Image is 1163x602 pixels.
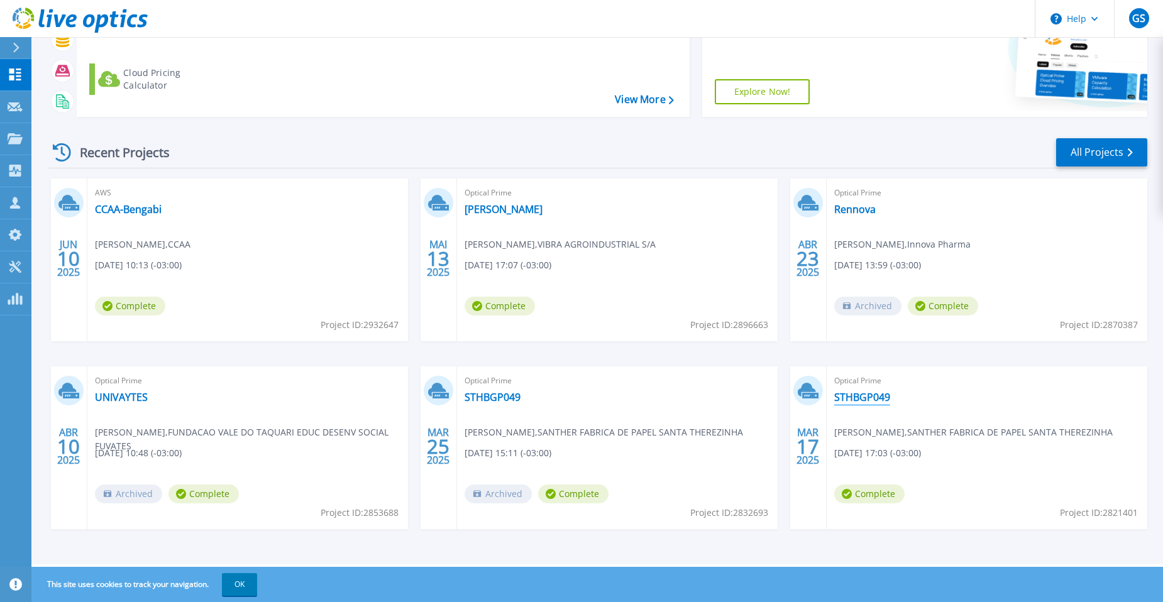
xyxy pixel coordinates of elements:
span: 10 [57,441,80,452]
span: [PERSON_NAME] , SANTHER FABRICA DE PAPEL SANTA THEREZINHA [834,425,1113,439]
a: Cloud Pricing Calculator [89,63,229,95]
a: Rennova [834,203,876,216]
span: Optical Prime [95,374,400,388]
span: Archived [465,484,532,503]
span: Project ID: 2832693 [690,506,768,520]
div: Cloud Pricing Calculator [123,67,224,92]
span: [PERSON_NAME] , VIBRA AGROINDUSTRIAL S/A [465,238,656,251]
span: Project ID: 2870387 [1060,318,1138,332]
span: [DATE] 10:13 (-03:00) [95,258,182,272]
span: [DATE] 10:48 (-03:00) [95,446,182,460]
span: AWS [95,186,400,200]
span: Optical Prime [465,186,770,200]
span: [PERSON_NAME] , CCAA [95,238,190,251]
span: Project ID: 2932647 [321,318,399,332]
a: STHBGP049 [465,391,521,403]
span: 13 [427,253,449,264]
div: MAR 2025 [796,424,820,469]
span: 17 [796,441,819,452]
span: [DATE] 17:07 (-03:00) [465,258,551,272]
button: OK [222,573,257,596]
a: View More [615,94,673,106]
span: 10 [57,253,80,264]
span: [PERSON_NAME] , SANTHER FABRICA DE PAPEL SANTA THEREZINHA [465,425,743,439]
div: ABR 2025 [57,424,80,469]
span: Project ID: 2896663 [690,318,768,332]
a: [PERSON_NAME] [465,203,543,216]
span: Complete [95,297,165,315]
div: MAR 2025 [426,424,450,469]
span: Complete [538,484,609,503]
span: Optical Prime [834,186,1140,200]
a: All Projects [1056,138,1147,167]
span: Archived [95,484,162,503]
span: [PERSON_NAME] , FUNDACAO VALE DO TAQUARI EDUC DESENV SOCIAL FUVATES [95,425,408,453]
a: CCAA-Bengabi [95,203,162,216]
span: 23 [796,253,819,264]
span: Complete [465,297,535,315]
span: 25 [427,441,449,452]
span: Optical Prime [834,374,1140,388]
div: JUN 2025 [57,236,80,282]
a: Explore Now! [715,79,810,104]
a: STHBGP049 [834,391,890,403]
span: Project ID: 2821401 [1060,506,1138,520]
span: Project ID: 2853688 [321,506,399,520]
div: Recent Projects [48,137,187,168]
span: [PERSON_NAME] , Innova Pharma [834,238,971,251]
a: UNIVAYTES [95,391,148,403]
span: [DATE] 13:59 (-03:00) [834,258,921,272]
span: Complete [168,484,239,503]
span: This site uses cookies to track your navigation. [35,573,257,596]
span: Complete [908,297,978,315]
span: [DATE] 15:11 (-03:00) [465,446,551,460]
div: ABR 2025 [796,236,820,282]
span: GS [1132,13,1145,23]
span: Complete [834,484,905,503]
span: [DATE] 17:03 (-03:00) [834,446,921,460]
span: Archived [834,297,901,315]
span: Optical Prime [465,374,770,388]
div: MAI 2025 [426,236,450,282]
